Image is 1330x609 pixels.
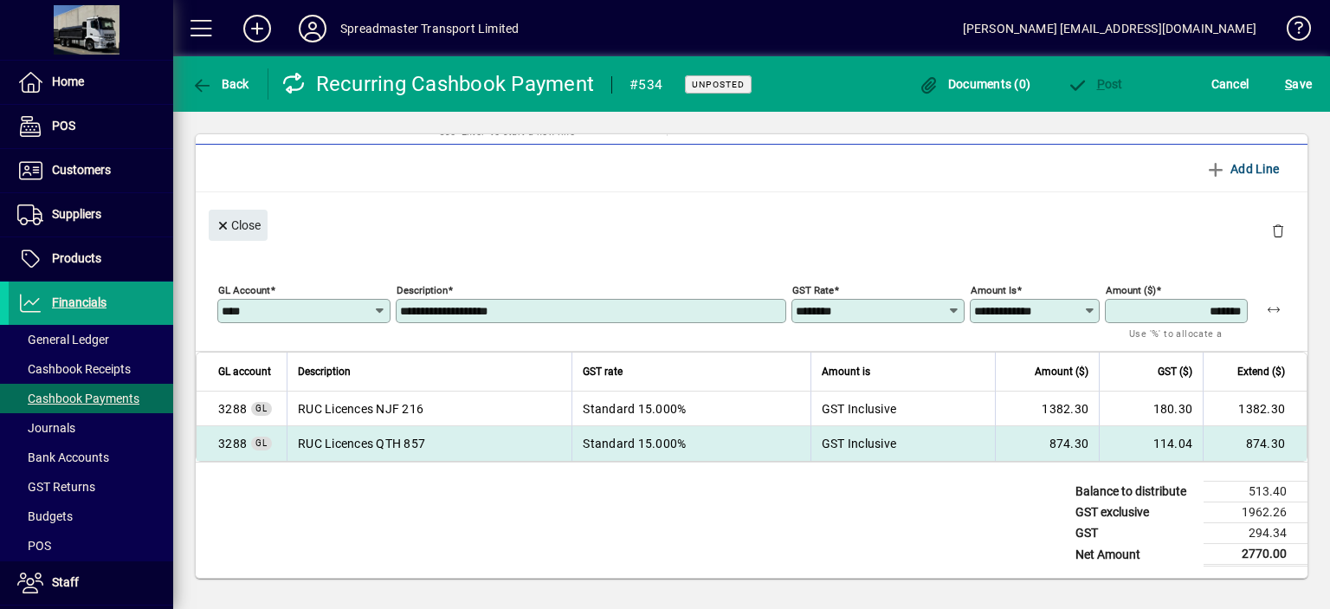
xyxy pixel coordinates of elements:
td: 874.30 [1203,426,1307,461]
span: Cashbook Payments [17,392,139,405]
td: 1962.26 [1204,502,1307,523]
a: Home [9,61,173,104]
span: Bank Accounts [17,450,109,464]
a: Customers [9,149,173,192]
app-page-header-button: Back [173,68,268,100]
a: Knowledge Base [1274,3,1308,60]
mat-label: Description [397,284,448,296]
td: Standard 15.000% [571,426,810,461]
span: Extend ($) [1237,362,1285,381]
div: [PERSON_NAME] [EMAIL_ADDRESS][DOMAIN_NAME] [963,15,1256,42]
mat-label: Amount is [971,284,1017,296]
span: Financials [52,295,107,309]
span: S [1285,77,1292,91]
td: 180.30 [1099,392,1203,426]
span: GL [255,438,268,448]
a: Budgets [9,502,173,531]
mat-label: GL Account [218,284,270,296]
button: Back [187,68,254,100]
a: Products [9,237,173,281]
div: Recurring Cashbook Payment [281,70,595,98]
td: GST [1067,523,1204,544]
span: Documents (0) [918,77,1030,91]
button: Profile [285,13,340,44]
span: GL [255,404,268,413]
span: General Ledger [17,333,109,347]
span: ave [1285,70,1312,98]
button: Save [1281,68,1316,100]
a: Suppliers [9,193,173,236]
span: Suppliers [52,207,101,221]
button: Close [209,210,268,241]
td: RUC Licences NJF 216 [287,392,571,426]
span: Description [298,362,351,381]
app-page-header-button: Delete [1257,223,1299,238]
a: POS [9,531,173,560]
mat-label: Amount ($) [1106,284,1156,296]
a: POS [9,105,173,148]
span: Unposted [692,79,745,90]
span: P [1097,77,1105,91]
span: Amount ($) [1035,362,1088,381]
td: 294.34 [1204,523,1307,544]
span: RUC Licences [218,400,247,418]
span: Products [52,251,101,265]
span: RUC Licences [218,435,247,452]
td: Net Amount [1067,544,1204,566]
td: RUC Licences QTH 857 [287,426,571,461]
a: General Ledger [9,325,173,354]
td: GST Inclusive [810,426,995,461]
span: Amount is [822,362,870,381]
span: Cashbook Receipts [17,362,131,376]
a: Cashbook Receipts [9,354,173,384]
button: Add Line [1198,153,1287,185]
mat-hint: Use '%' to allocate a percentage [1129,323,1234,360]
button: Add [229,13,285,44]
span: POS [52,119,75,133]
app-page-header-button: Close [204,217,272,232]
td: 2770.00 [1204,544,1307,566]
mat-label: GST rate [792,284,834,296]
span: Journals [17,421,75,435]
span: ost [1067,77,1123,91]
span: GST ($) [1158,362,1192,381]
button: Apply remaining balance [1253,288,1294,330]
span: GST rate [583,362,623,381]
span: Home [52,75,84,88]
span: Close [216,211,261,240]
span: Back [191,77,249,91]
a: Staff [9,561,173,605]
td: 874.30 [995,426,1099,461]
span: Add Line [1205,155,1280,183]
div: Spreadmaster Transport Limited [340,15,519,42]
span: Staff [52,575,79,589]
a: Cashbook Payments [9,384,173,413]
span: Customers [52,163,111,177]
span: POS [17,539,51,553]
span: Budgets [17,509,73,523]
a: Journals [9,413,173,443]
div: #534 [629,71,662,99]
td: 1382.30 [1203,392,1307,426]
td: GST exclusive [1067,502,1204,523]
a: GST Returns [9,472,173,502]
button: Documents (0) [914,68,1035,100]
td: GST Inclusive [810,392,995,426]
td: 1382.30 [995,392,1099,426]
td: 513.40 [1204,482,1307,502]
span: GST Returns [17,480,95,494]
button: Post [1062,68,1127,100]
button: Cancel [1207,68,1254,100]
button: Delete [1257,210,1299,251]
td: Balance to distribute [1067,482,1204,502]
a: Bank Accounts [9,443,173,472]
span: Cancel [1211,70,1249,98]
td: Standard 15.000% [571,392,810,426]
td: 114.04 [1099,426,1203,461]
span: GL account [218,362,271,381]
